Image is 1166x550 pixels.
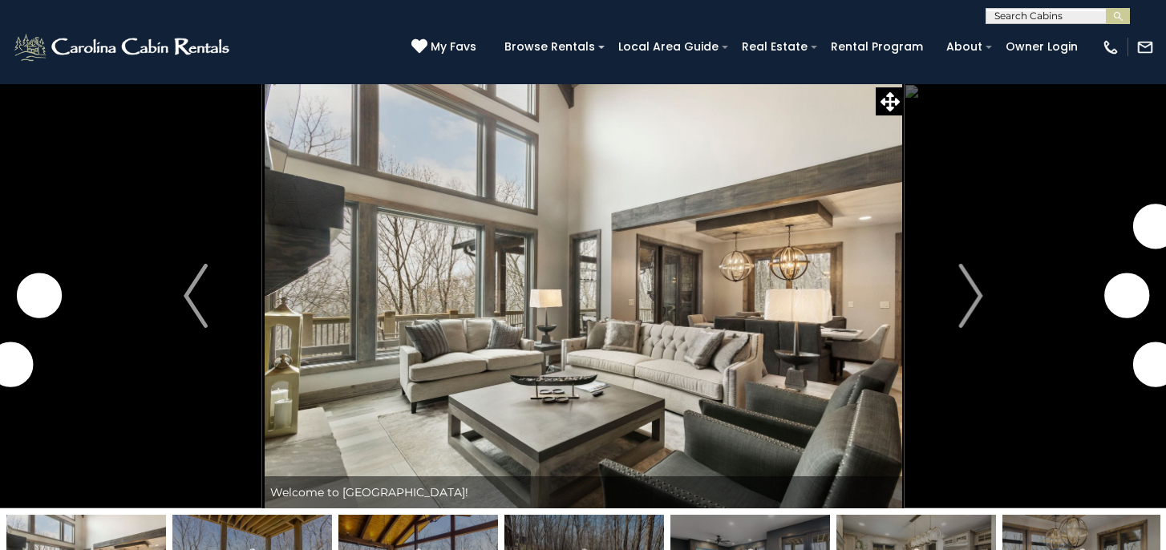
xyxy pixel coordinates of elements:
[823,34,931,59] a: Rental Program
[904,83,1038,508] button: Next
[1102,38,1119,56] img: phone-regular-white.png
[496,34,603,59] a: Browse Rentals
[431,38,476,55] span: My Favs
[998,34,1086,59] a: Owner Login
[184,264,208,328] img: arrow
[411,38,480,56] a: My Favs
[610,34,727,59] a: Local Area Guide
[129,83,263,508] button: Previous
[734,34,816,59] a: Real Estate
[12,31,234,63] img: White-1-2.png
[262,476,904,508] div: Welcome to [GEOGRAPHIC_DATA]!
[958,264,982,328] img: arrow
[1136,38,1154,56] img: mail-regular-white.png
[938,34,990,59] a: About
